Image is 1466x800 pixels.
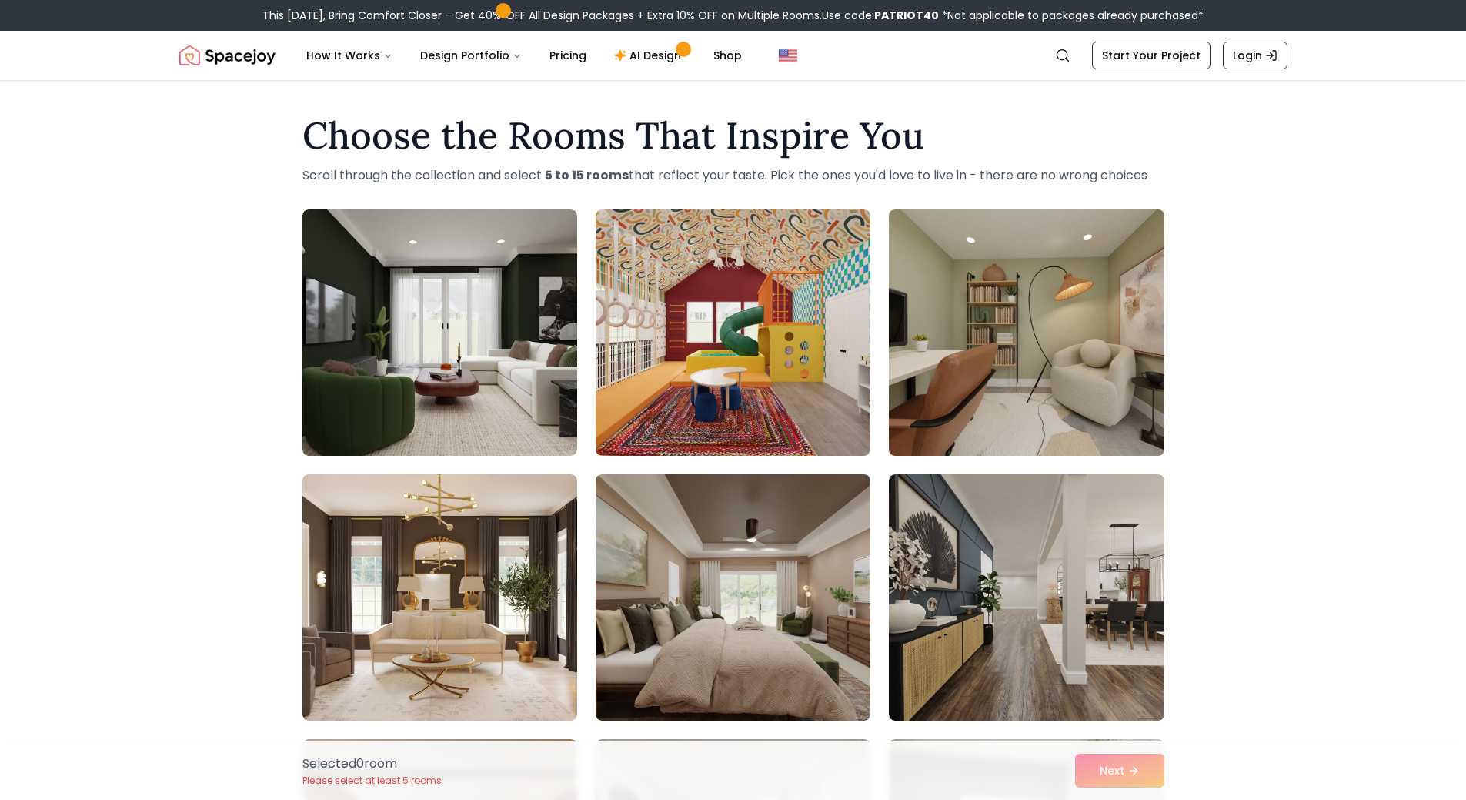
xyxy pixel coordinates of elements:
[596,209,870,456] img: Room room-2
[1092,42,1211,69] a: Start Your Project
[302,209,577,456] img: Room room-1
[537,40,599,71] a: Pricing
[874,8,939,23] b: PATRIOT40
[822,8,939,23] span: Use code:
[294,40,405,71] button: How It Works
[939,8,1204,23] span: *Not applicable to packages already purchased*
[302,775,442,787] p: Please select at least 5 rooms
[1223,42,1287,69] a: Login
[545,166,629,184] strong: 5 to 15 rooms
[889,474,1164,721] img: Room room-6
[262,8,1204,23] div: This [DATE], Bring Comfort Closer – Get 40% OFF All Design Packages + Extra 10% OFF on Multiple R...
[179,31,1287,80] nav: Global
[302,166,1164,185] p: Scroll through the collection and select that reflect your taste. Pick the ones you'd love to liv...
[302,117,1164,154] h1: Choose the Rooms That Inspire You
[294,40,754,71] nav: Main
[408,40,534,71] button: Design Portfolio
[602,40,698,71] a: AI Design
[701,40,754,71] a: Shop
[179,40,276,71] img: Spacejoy Logo
[302,474,577,721] img: Room room-4
[882,203,1170,462] img: Room room-3
[179,40,276,71] a: Spacejoy
[302,755,442,773] p: Selected 0 room
[596,474,870,721] img: Room room-5
[779,46,797,65] img: United States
